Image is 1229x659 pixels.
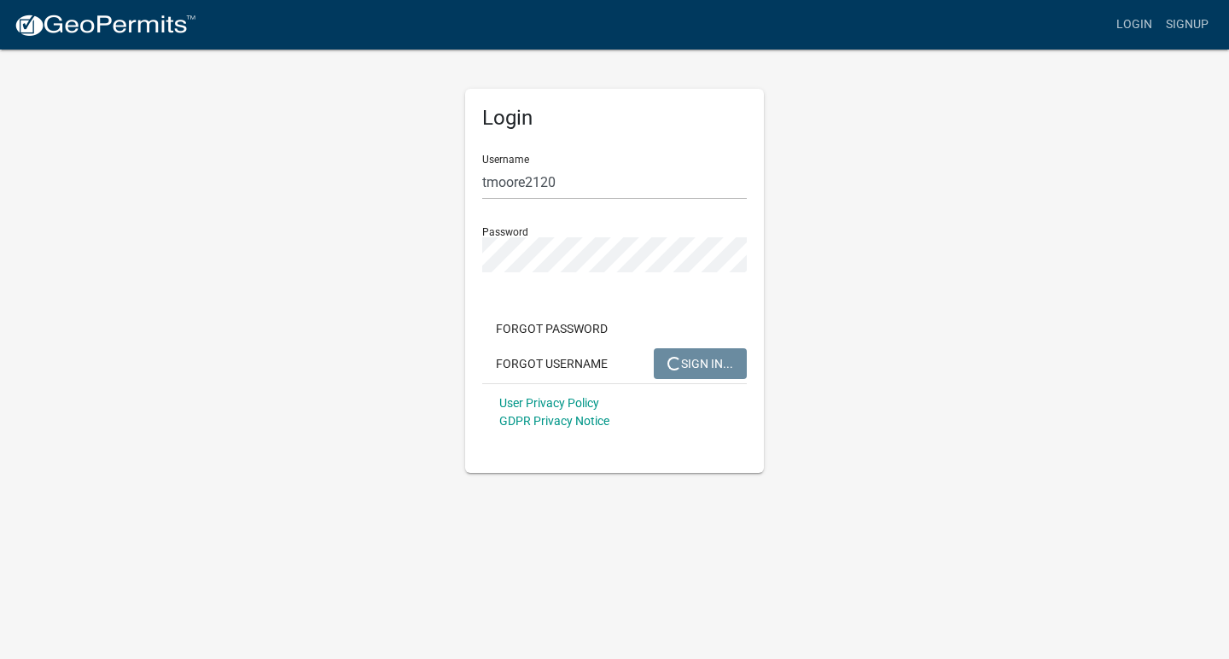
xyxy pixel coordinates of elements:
[1110,9,1159,41] a: Login
[482,106,747,131] h5: Login
[482,313,621,344] button: Forgot Password
[654,348,747,379] button: SIGN IN...
[499,414,609,428] a: GDPR Privacy Notice
[499,396,599,410] a: User Privacy Policy
[1159,9,1215,41] a: Signup
[667,356,733,370] span: SIGN IN...
[482,348,621,379] button: Forgot Username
